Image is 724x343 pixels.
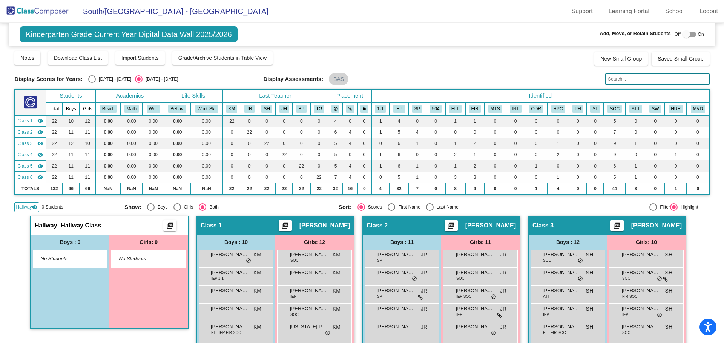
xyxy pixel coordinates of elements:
[469,105,481,113] button: FIR
[604,102,626,115] th: Student of Color
[46,149,63,160] td: 22
[408,115,426,127] td: 0
[164,172,191,183] td: 0.00
[569,115,587,127] td: 0
[328,127,343,138] td: 6
[168,105,186,113] button: Behav.
[120,115,143,127] td: 0.00
[241,172,258,183] td: 0
[604,115,626,127] td: 5
[665,160,687,172] td: 0
[46,172,63,183] td: 22
[178,55,267,61] span: Grade/Archive Students in Table View
[408,149,426,160] td: 0
[293,149,310,160] td: 0
[607,105,622,113] button: SOC
[190,160,222,172] td: 0.00
[393,105,405,113] button: IEP
[551,105,565,113] button: HPC
[665,149,687,160] td: 1
[529,105,543,113] button: ODR
[390,138,408,149] td: 6
[465,127,484,138] td: 0
[328,160,343,172] td: 5
[15,172,46,183] td: Tressa Gruenzner - No Class Name
[37,118,43,124] mat-icon: visibility
[646,127,665,138] td: 0
[17,151,32,158] span: Class 4
[46,160,63,172] td: 22
[390,149,408,160] td: 6
[587,102,604,115] th: School-linked Therapist Scheduled
[343,102,357,115] th: Keep with students
[357,115,371,127] td: 0
[120,138,143,149] td: 0.00
[121,55,159,61] span: Import Students
[20,26,237,42] span: Kindergarten Grade Current Year Digital Data Wall 2025/2026
[164,149,191,160] td: 0.00
[465,102,484,115] th: Family Interpreter Required
[587,127,604,138] td: 0
[687,160,709,172] td: 0
[88,75,178,83] mat-radio-group: Select an option
[115,51,165,65] button: Import Students
[75,5,268,17] span: South/[GEOGRAPHIC_DATA] - [GEOGRAPHIC_DATA]
[675,31,681,38] span: Off
[572,105,583,113] button: PH
[190,172,222,183] td: 0.00
[241,102,258,115] th: Janaye Rouillard
[15,149,46,160] td: Joyce Harvey - No Class Name
[190,138,222,149] td: 0.00
[80,149,96,160] td: 11
[371,160,390,172] td: 1
[96,127,120,138] td: 0.00
[120,160,143,172] td: 0.00
[445,115,465,127] td: 1
[626,115,646,127] td: 0
[426,102,445,115] th: 504 Plan
[371,138,390,149] td: 0
[445,160,465,172] td: 1
[484,160,506,172] td: 0
[525,115,547,127] td: 0
[484,102,506,115] th: Homeroom MTSS intervention
[190,127,222,138] td: 0.00
[258,102,276,115] th: Sarah Hartfiel
[314,105,324,113] button: TG
[276,102,293,115] th: Joyce Harvey
[649,105,661,113] button: SW
[46,89,96,102] th: Students
[276,115,293,127] td: 0
[445,138,465,149] td: 1
[328,138,343,149] td: 5
[222,160,241,172] td: 0
[343,138,357,149] td: 4
[258,115,276,127] td: 0
[15,160,46,172] td: Bridget Powell - No Class Name
[143,138,164,149] td: 0.00
[258,127,276,138] td: 0
[547,160,569,172] td: 0
[258,149,276,160] td: 0
[244,105,254,113] button: JR
[80,115,96,127] td: 12
[17,163,32,169] span: Class 5
[646,149,665,160] td: 0
[96,160,120,172] td: 0.00
[426,138,445,149] td: 0
[693,5,724,17] a: Logout
[96,149,120,160] td: 0.00
[96,76,131,82] div: [DATE] - [DATE]
[445,149,465,160] td: 2
[164,89,222,102] th: Life Skills
[343,127,357,138] td: 4
[293,138,310,149] td: 0
[222,138,241,149] td: 0
[264,76,324,82] span: Display Assessments:
[63,149,80,160] td: 11
[547,102,569,115] th: Heavy Parent Communication
[279,220,292,231] button: Print Students Details
[15,115,46,127] td: Karissa Minks - No Class Name
[293,172,310,183] td: 0
[484,149,506,160] td: 0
